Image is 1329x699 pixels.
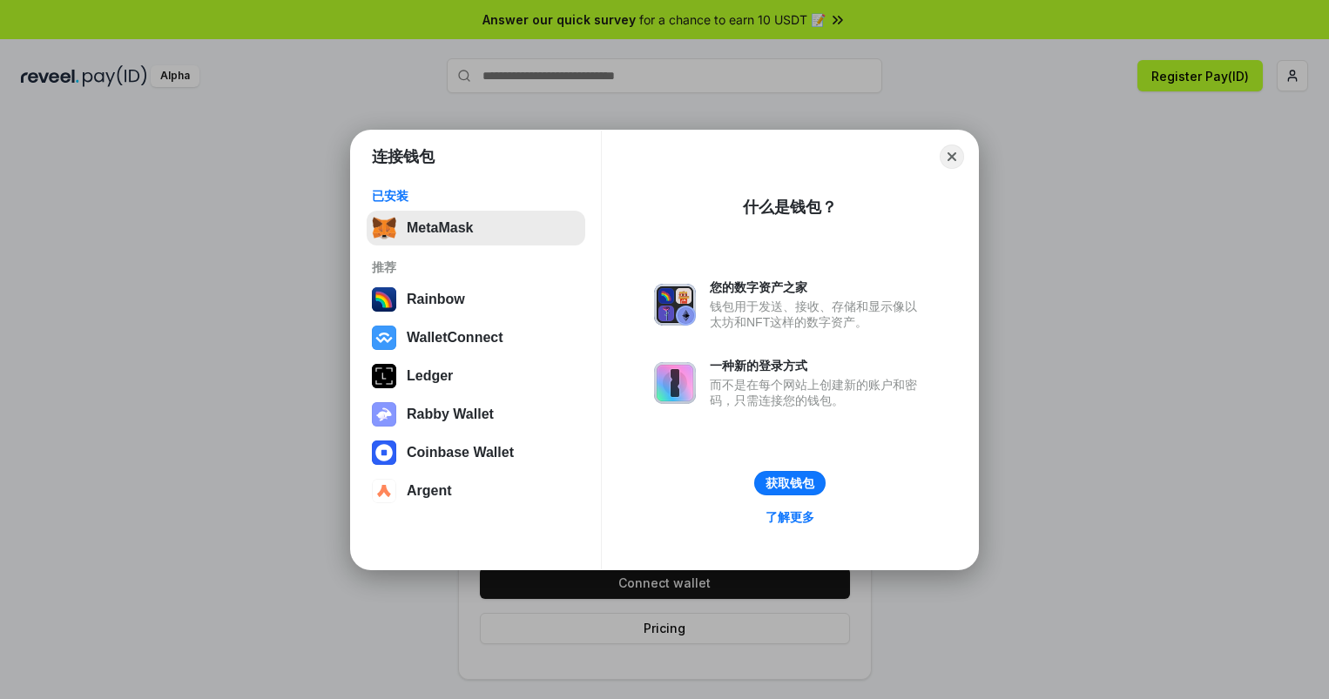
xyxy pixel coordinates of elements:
img: svg+xml,%3Csvg%20xmlns%3D%22http%3A%2F%2Fwww.w3.org%2F2000%2Fsvg%22%20fill%3D%22none%22%20viewBox... [654,362,696,404]
img: svg+xml,%3Csvg%20xmlns%3D%22http%3A%2F%2Fwww.w3.org%2F2000%2Fsvg%22%20fill%3D%22none%22%20viewBox... [372,402,396,427]
img: svg+xml,%3Csvg%20xmlns%3D%22http%3A%2F%2Fwww.w3.org%2F2000%2Fsvg%22%20fill%3D%22none%22%20viewBox... [654,284,696,326]
img: svg+xml,%3Csvg%20xmlns%3D%22http%3A%2F%2Fwww.w3.org%2F2000%2Fsvg%22%20width%3D%2228%22%20height%3... [372,364,396,388]
img: svg+xml,%3Csvg%20width%3D%2228%22%20height%3D%2228%22%20viewBox%3D%220%200%2028%2028%22%20fill%3D... [372,326,396,350]
div: Ledger [407,368,453,384]
button: Rabby Wallet [367,397,585,432]
div: MetaMask [407,220,473,236]
button: MetaMask [367,211,585,245]
button: Ledger [367,359,585,393]
img: svg+xml,%3Csvg%20width%3D%2228%22%20height%3D%2228%22%20viewBox%3D%220%200%2028%2028%22%20fill%3D... [372,440,396,465]
img: svg+xml,%3Csvg%20width%3D%2228%22%20height%3D%2228%22%20viewBox%3D%220%200%2028%2028%22%20fill%3D... [372,479,396,503]
div: 而不是在每个网站上创建新的账户和密码，只需连接您的钱包。 [710,377,926,408]
div: Rainbow [407,292,465,307]
button: 获取钱包 [754,471,826,495]
div: 什么是钱包？ [743,197,837,218]
button: WalletConnect [367,320,585,355]
div: Coinbase Wallet [407,445,514,460]
button: Close [940,145,964,169]
div: 一种新的登录方式 [710,358,926,373]
div: 了解更多 [766,509,814,525]
div: 钱包用于发送、接收、存储和显示像以太坊和NFT这样的数字资产。 [710,299,926,330]
div: 推荐 [372,259,580,275]
div: 已安装 [372,188,580,204]
button: Argent [367,474,585,508]
a: 了解更多 [755,506,825,528]
img: svg+xml,%3Csvg%20width%3D%22120%22%20height%3D%22120%22%20viewBox%3D%220%200%20120%20120%22%20fil... [372,287,396,312]
img: svg+xml,%3Csvg%20fill%3D%22none%22%20height%3D%2233%22%20viewBox%3D%220%200%2035%2033%22%20width%... [372,216,396,240]
div: WalletConnect [407,330,503,346]
div: Rabby Wallet [407,407,494,422]
h1: 连接钱包 [372,146,435,167]
div: 获取钱包 [766,475,814,491]
div: 您的数字资产之家 [710,279,926,295]
div: Argent [407,483,452,499]
button: Coinbase Wallet [367,435,585,470]
button: Rainbow [367,282,585,317]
